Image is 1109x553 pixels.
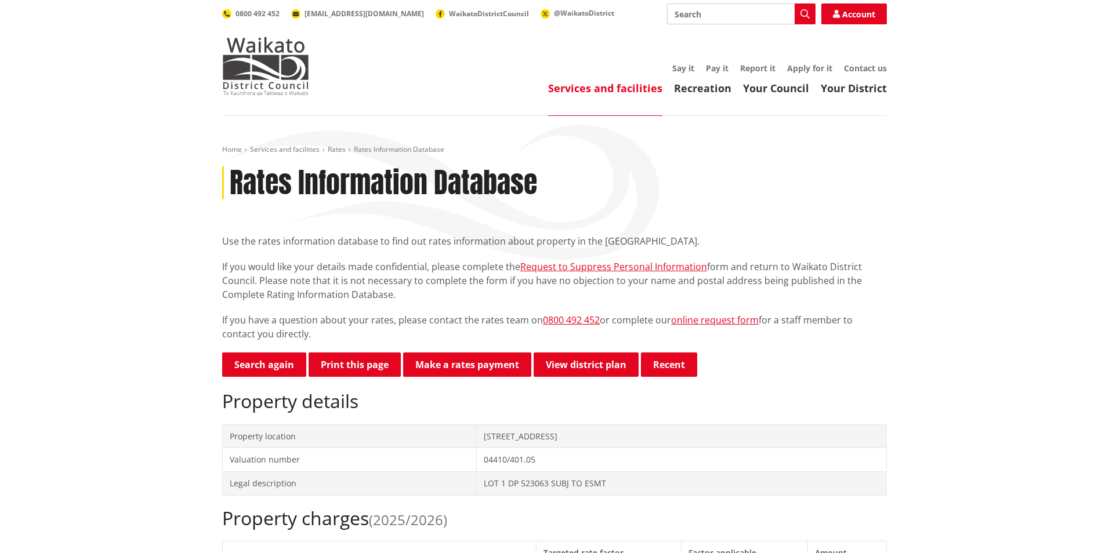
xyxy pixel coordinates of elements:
[476,471,886,495] td: LOT 1 DP 523063 SUBJ TO ESMT
[222,507,887,529] h2: Property charges
[369,510,447,529] span: (2025/2026)
[787,63,832,74] a: Apply for it
[674,81,731,95] a: Recreation
[740,63,775,74] a: Report it
[821,81,887,95] a: Your District
[222,145,887,155] nav: breadcrumb
[230,166,537,200] h1: Rates Information Database
[672,63,694,74] a: Say it
[222,313,887,341] p: If you have a question about your rates, please contact the rates team on or complete our for a s...
[222,234,887,248] p: Use the rates information database to find out rates information about property in the [GEOGRAPHI...
[449,9,529,19] span: WaikatoDistrictCouncil
[436,9,529,19] a: WaikatoDistrictCouncil
[222,260,887,301] p: If you would like your details made confidential, please complete the form and return to Waikato ...
[222,9,280,19] a: 0800 492 452
[222,144,242,154] a: Home
[235,9,280,19] span: 0800 492 452
[541,8,614,18] a: @WaikatoDistrict
[222,390,887,412] h2: Property details
[328,144,346,154] a: Rates
[844,63,887,74] a: Contact us
[520,260,707,273] a: Request to Suppress Personal Information
[543,314,600,326] a: 0800 492 452
[554,8,614,18] span: @WaikatoDistrict
[667,3,816,24] input: Search input
[223,448,477,472] td: Valuation number
[354,144,444,154] span: Rates Information Database
[250,144,320,154] a: Services and facilities
[403,352,531,377] a: Make a rates payment
[476,448,886,472] td: 04410/401.05
[821,3,887,24] a: Account
[223,471,477,495] td: Legal description
[641,352,697,377] button: Recent
[743,81,809,95] a: Your Council
[476,424,886,448] td: [STREET_ADDRESS]
[223,424,477,448] td: Property location
[222,37,309,95] img: Waikato District Council - Te Kaunihera aa Takiwaa o Waikato
[305,9,424,19] span: [EMAIL_ADDRESS][DOMAIN_NAME]
[534,352,639,377] a: View district plan
[222,352,306,377] a: Search again
[671,314,759,326] a: online request form
[291,9,424,19] a: [EMAIL_ADDRESS][DOMAIN_NAME]
[548,81,662,95] a: Services and facilities
[309,352,401,377] button: Print this page
[706,63,729,74] a: Pay it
